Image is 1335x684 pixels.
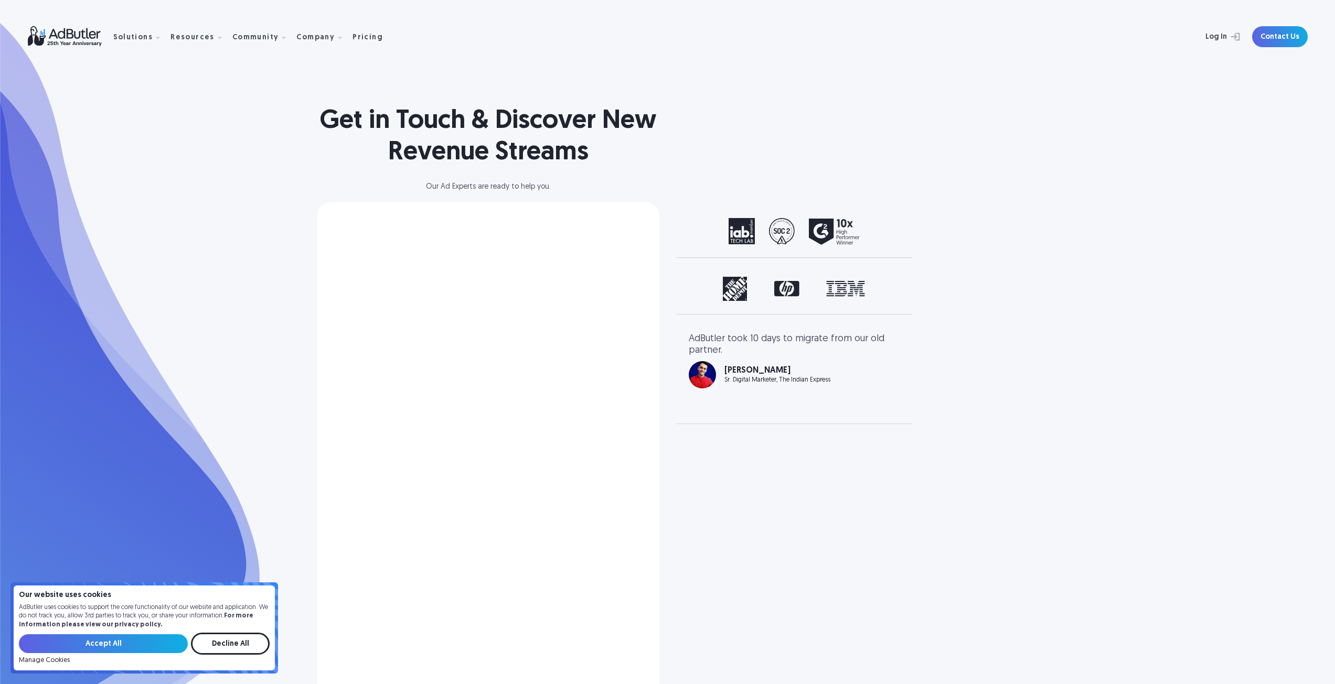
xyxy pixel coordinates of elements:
[19,634,188,653] input: Accept All
[317,183,659,191] div: Our Ad Experts are ready to help you.
[689,333,900,411] div: carousel
[19,603,270,629] p: AdButler uses cookies to support the core functionality of our website and application. We do not...
[689,218,900,245] div: 1 of 2
[232,34,279,41] div: Community
[858,277,900,301] div: next slide
[113,20,169,53] div: Solutions
[724,377,830,383] div: Sr. Digital Marketer, The Indian Express
[353,34,383,41] div: Pricing
[19,592,270,599] h4: Our website uses cookies
[1252,26,1308,47] a: Contact Us
[232,20,295,53] div: Community
[689,277,900,301] div: carousel
[858,333,900,411] div: next slide
[724,366,830,375] div: [PERSON_NAME]
[19,633,270,664] form: Email Form
[19,657,70,664] a: Manage Cookies
[689,218,900,245] div: carousel
[170,20,230,53] div: Resources
[317,106,659,169] h1: Get in Touch & Discover New Revenue Streams
[191,633,270,655] input: Decline All
[113,34,153,41] div: Solutions
[353,32,391,41] a: Pricing
[689,333,900,356] div: AdButler took 10 days to migrate from our old partner.
[689,277,900,301] div: 1 of 3
[689,333,900,388] div: 1 of 3
[1178,26,1246,47] a: Log In
[170,34,215,41] div: Resources
[858,218,900,245] div: next slide
[296,34,335,41] div: Company
[296,20,350,53] div: Company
